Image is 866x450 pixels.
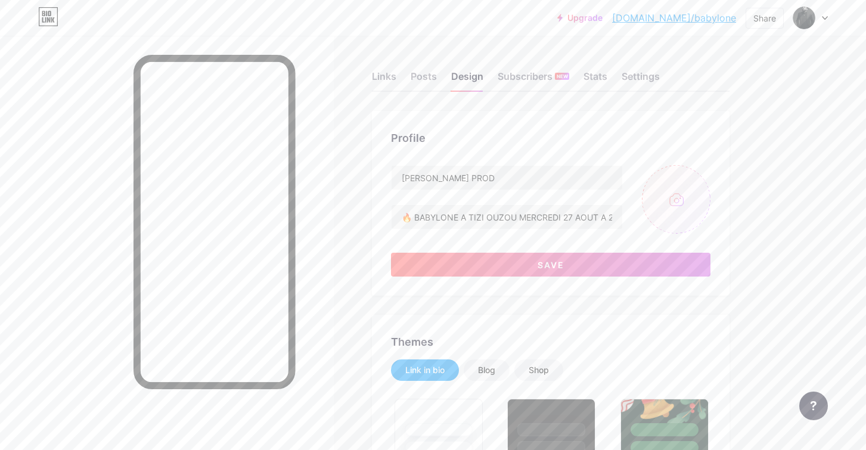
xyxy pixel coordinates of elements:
[622,69,660,91] div: Settings
[392,205,622,229] input: Bio
[538,260,564,270] span: Save
[753,12,776,24] div: Share
[451,69,483,91] div: Design
[372,69,396,91] div: Links
[793,7,815,29] img: WAZO Tourism
[391,334,710,350] div: Themes
[411,69,437,91] div: Posts
[498,69,569,91] div: Subscribers
[583,69,607,91] div: Stats
[405,364,445,376] div: Link in bio
[478,364,495,376] div: Blog
[391,130,710,146] div: Profile
[557,13,603,23] a: Upgrade
[391,253,710,277] button: Save
[557,73,568,80] span: NEW
[392,166,622,190] input: Name
[612,11,736,25] a: [DOMAIN_NAME]/babylone
[529,364,549,376] div: Shop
